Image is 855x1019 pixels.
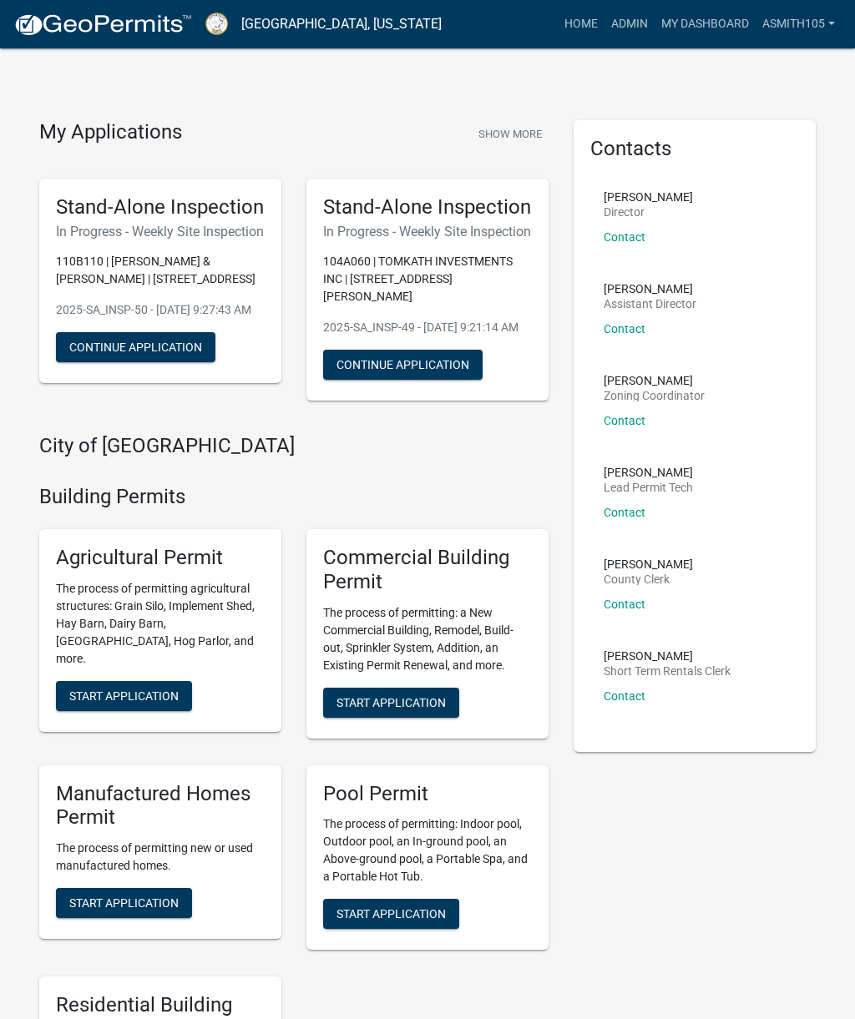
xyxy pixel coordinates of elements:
p: 2025-SA_INSP-49 - [DATE] 9:21:14 AM [323,319,532,336]
p: [PERSON_NAME] [604,191,693,203]
a: [GEOGRAPHIC_DATA], [US_STATE] [241,10,442,38]
h5: Stand-Alone Inspection [56,195,265,219]
a: asmith105 [756,8,842,40]
a: Admin [605,8,655,40]
p: Lead Permit Tech [604,482,693,493]
p: Director [604,206,693,218]
span: Start Application [336,907,446,921]
h4: My Applications [39,120,182,145]
h6: In Progress - Weekly Site Inspection [323,224,532,240]
h6: In Progress - Weekly Site Inspection [56,224,265,240]
p: Zoning Coordinator [604,390,705,401]
a: Contact [604,689,645,703]
h5: Contacts [590,137,799,161]
p: Short Term Rentals Clerk [604,665,731,677]
p: The process of permitting: a New Commercial Building, Remodel, Build-out, Sprinkler System, Addit... [323,604,532,674]
span: Start Application [336,695,446,709]
p: County Clerk [604,573,693,585]
p: The process of permitting: Indoor pool, Outdoor pool, an In-ground pool, an Above-ground pool, a ... [323,815,532,885]
button: Show More [472,120,549,148]
img: Putnam County, Georgia [205,13,228,35]
button: Start Application [323,688,459,718]
button: Continue Application [323,350,483,380]
span: Start Application [69,689,179,702]
p: Assistant Director [604,298,696,310]
a: Contact [604,598,645,611]
p: [PERSON_NAME] [604,558,693,570]
a: Contact [604,322,645,335]
p: The process of permitting agricultural structures: Grain Silo, Implement Shed, Hay Barn, Dairy Ba... [56,580,265,668]
p: The process of permitting new or used manufactured homes. [56,840,265,875]
p: 110B110 | [PERSON_NAME] & [PERSON_NAME] | [STREET_ADDRESS] [56,253,265,288]
button: Continue Application [56,332,215,362]
h5: Commercial Building Permit [323,546,532,594]
button: Start Application [56,888,192,918]
h4: City of [GEOGRAPHIC_DATA] [39,434,549,458]
h5: Stand-Alone Inspection [323,195,532,219]
p: 2025-SA_INSP-50 - [DATE] 9:27:43 AM [56,301,265,319]
a: Home [558,8,605,40]
button: Start Application [323,899,459,929]
a: My Dashboard [655,8,756,40]
a: Contact [604,230,645,244]
p: 104A060 | TOMKATH INVESTMENTS INC | [STREET_ADDRESS][PERSON_NAME] [323,253,532,305]
p: [PERSON_NAME] [604,375,705,386]
p: [PERSON_NAME] [604,650,731,662]
a: Contact [604,414,645,427]
span: Start Application [69,896,179,910]
p: [PERSON_NAME] [604,283,696,295]
h5: Pool Permit [323,782,532,806]
p: [PERSON_NAME] [604,467,693,478]
button: Start Application [56,681,192,711]
h5: Agricultural Permit [56,546,265,570]
a: Contact [604,506,645,519]
h4: Building Permits [39,485,549,509]
h5: Manufactured Homes Permit [56,782,265,830]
